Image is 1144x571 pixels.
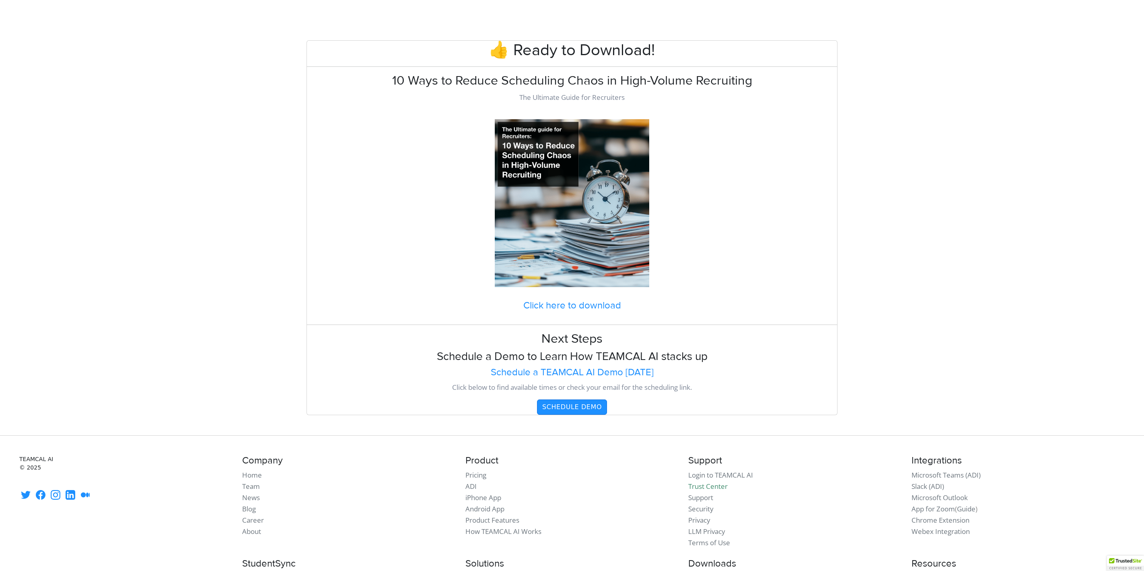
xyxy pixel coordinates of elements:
[688,515,710,525] a: Privacy
[911,504,955,513] a: App for Zoom
[688,493,713,502] a: Support
[242,558,455,570] h4: StudentSync
[242,455,455,467] h4: Company
[688,558,901,570] h4: Downloads
[307,300,837,312] a: Click here to download
[911,515,969,525] a: Chrome Extension
[911,527,970,536] a: Webex Integration
[957,504,975,513] a: Guide
[911,482,944,491] a: Slack (ADI)
[242,527,261,536] a: About
[465,515,519,525] a: Product Features
[465,455,679,467] h4: Product
[307,382,837,393] p: Click below to find available times or check your email for the scheduling link.
[465,504,504,513] a: Android App
[911,558,1125,570] h4: Resources
[307,73,837,89] h2: 10 Ways to Reduce Scheduling Chaos in High-Volume Recruiting
[688,527,725,536] a: LLM Privacy
[307,41,837,60] h1: 👍 Ready to Download!
[911,470,981,480] a: Microsoft Teams (ADI)
[242,504,256,513] a: Blog
[688,455,901,467] h4: Support
[242,482,260,491] a: Team
[537,403,607,410] a: Schedule Demo
[307,367,837,379] a: Schedule a TEAMCAL AI Demo [DATE]
[242,470,262,480] a: Home
[465,482,477,491] a: ADI
[307,350,837,364] h3: Schedule a Demo to Learn How TEAMCAL AI stacks up
[465,527,541,536] a: How TEAMCAL AI Works
[492,116,652,290] img: Download the Ultimate Guide for Recruiters - 10 Ways to Reduce Scheduling Chaos in High-Volume Re...
[688,482,728,491] a: Trust Center
[465,493,501,502] a: iPhone App
[911,503,1125,515] li: ( )
[537,399,607,415] button: Schedule Demo
[19,455,233,472] small: TEAMCAL AI © 2025
[1107,556,1144,571] div: TrustedSite Certified
[242,515,264,525] a: Career
[307,92,837,103] p: The Ultimate Guide for Recruiters
[465,558,679,570] h4: Solutions
[688,504,714,513] a: Security
[242,493,260,502] a: News
[688,470,753,480] a: Login to TEAMCAL AI
[911,455,1125,467] h4: Integrations
[911,493,968,502] a: Microsoft Outlook
[688,538,730,547] a: Terms of Use
[465,470,486,480] a: Pricing
[307,331,837,347] h2: Next Steps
